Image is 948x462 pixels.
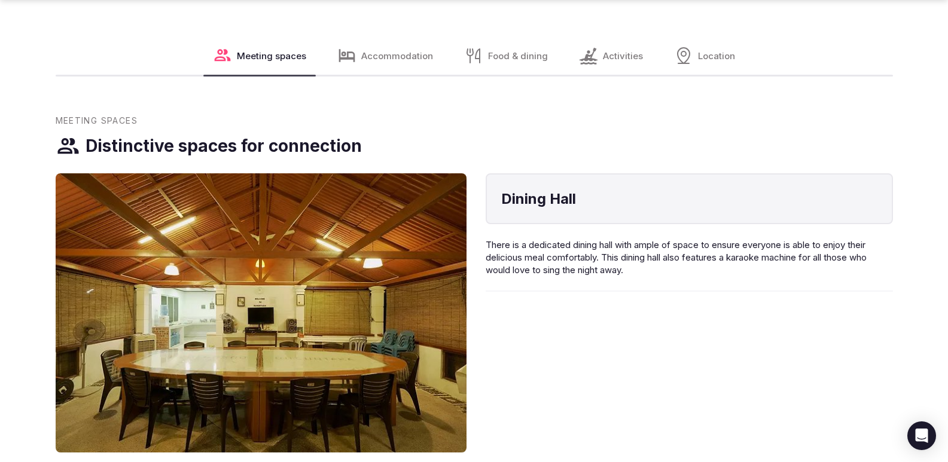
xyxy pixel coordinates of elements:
[907,421,936,450] div: Open Intercom Messenger
[237,50,306,62] span: Meeting spaces
[698,50,735,62] span: Location
[361,50,433,62] span: Accommodation
[486,239,867,276] span: There is a dedicated dining hall with ample of space to ensure everyone is able to enjoy their de...
[603,50,643,62] span: Activities
[56,173,467,452] img: Gallery image 1
[56,115,138,127] span: Meeting Spaces
[86,134,362,158] h3: Distinctive spaces for connection
[488,50,548,62] span: Food & dining
[501,189,877,209] h4: Dining Hall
